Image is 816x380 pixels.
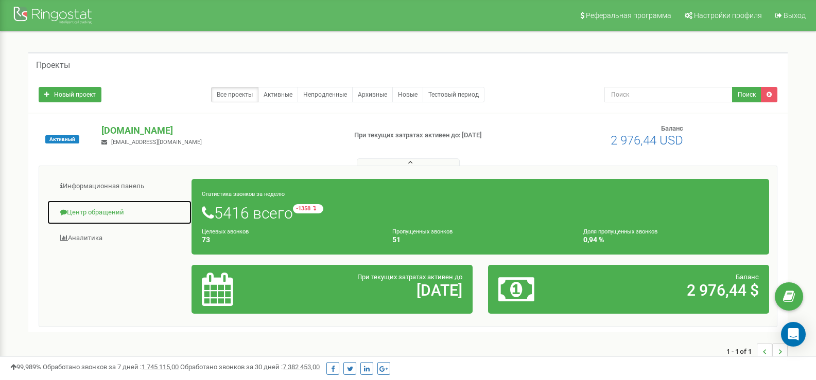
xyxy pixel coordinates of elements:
span: Выход [784,11,806,20]
span: Активный [45,135,79,143]
small: Целевых звонков [202,228,249,235]
a: Информационная панель [47,174,192,199]
small: Пропущенных звонков [392,228,453,235]
h4: 51 [392,236,568,244]
h4: 73 [202,236,377,244]
h2: 2 976,44 $ [591,282,759,299]
a: Архивные [352,87,393,102]
a: Тестовый период [423,87,484,102]
span: Баланс [736,273,759,281]
u: 1 745 115,00 [142,363,179,371]
p: [DOMAIN_NAME] [101,124,337,137]
h5: Проекты [36,61,70,70]
nav: ... [726,333,788,369]
a: Центр обращений [47,200,192,225]
span: При текущих затратах активен до [357,273,462,281]
input: Поиск [604,87,733,102]
small: Статистика звонков за неделю [202,191,285,197]
p: При текущих затратах активен до: [DATE] [354,131,527,140]
span: 1 - 1 of 1 [726,343,757,359]
a: Непродленные [298,87,353,102]
button: Поиск [732,87,761,102]
a: Все проекты [211,87,258,102]
a: Активные [258,87,298,102]
div: Open Intercom Messenger [781,322,806,347]
small: -1358 [293,204,323,213]
span: Баланс [661,124,683,132]
span: Обработано звонков за 30 дней : [180,363,320,371]
span: Обработано звонков за 7 дней : [43,363,179,371]
h2: [DATE] [293,282,462,299]
h1: 5416 всего [202,204,759,222]
h4: 0,94 % [583,236,759,244]
span: Настройки профиля [694,11,762,20]
a: Новый проект [39,87,101,102]
span: Реферальная программа [586,11,671,20]
a: Аналитика [47,226,192,251]
a: Новые [392,87,423,102]
span: 99,989% [10,363,41,371]
u: 7 382 453,00 [283,363,320,371]
span: [EMAIL_ADDRESS][DOMAIN_NAME] [111,139,202,146]
small: Доля пропущенных звонков [583,228,657,235]
span: 2 976,44 USD [611,133,683,148]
